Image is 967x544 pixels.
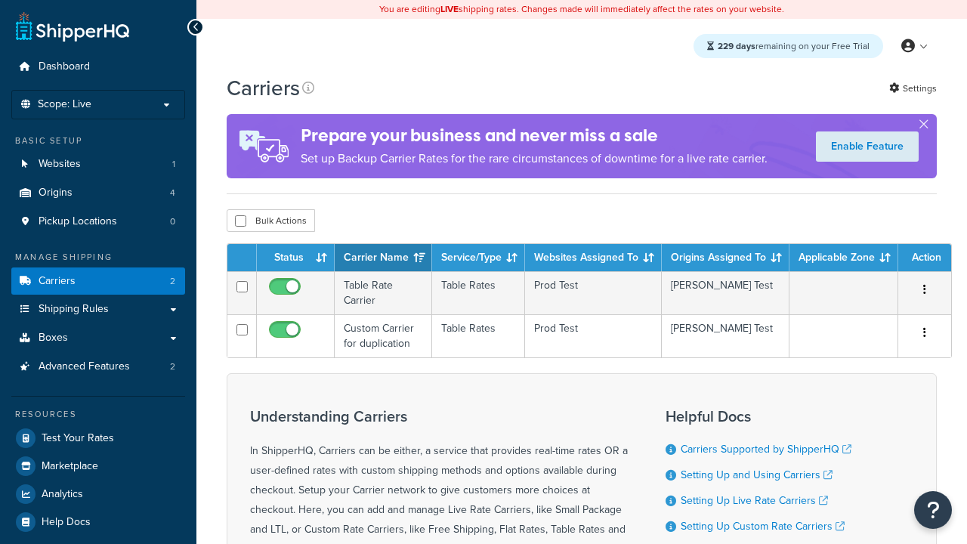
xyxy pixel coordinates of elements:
[39,275,76,288] span: Carriers
[39,60,90,73] span: Dashboard
[11,267,185,295] li: Carriers
[335,244,432,271] th: Carrier Name: activate to sort column ascending
[11,208,185,236] a: Pickup Locations 0
[38,98,91,111] span: Scope: Live
[11,134,185,147] div: Basic Setup
[662,244,789,271] th: Origins Assigned To: activate to sort column ascending
[681,493,828,508] a: Setting Up Live Rate Carriers
[39,360,130,373] span: Advanced Features
[172,158,175,171] span: 1
[662,271,789,314] td: [PERSON_NAME] Test
[42,516,91,529] span: Help Docs
[301,123,768,148] h4: Prepare your business and never miss a sale
[39,215,117,228] span: Pickup Locations
[11,208,185,236] li: Pickup Locations
[11,425,185,452] a: Test Your Rates
[42,460,98,473] span: Marketplace
[432,314,525,357] td: Table Rates
[11,150,185,178] a: Websites 1
[816,131,919,162] a: Enable Feature
[11,251,185,264] div: Manage Shipping
[898,244,951,271] th: Action
[11,267,185,295] a: Carriers 2
[335,271,432,314] td: Table Rate Carrier
[662,314,789,357] td: [PERSON_NAME] Test
[681,518,845,534] a: Setting Up Custom Rate Carriers
[11,150,185,178] li: Websites
[42,488,83,501] span: Analytics
[889,78,937,99] a: Settings
[257,244,335,271] th: Status: activate to sort column ascending
[39,332,68,345] span: Boxes
[432,244,525,271] th: Service/Type: activate to sort column ascending
[227,209,315,232] button: Bulk Actions
[525,314,662,357] td: Prod Test
[39,158,81,171] span: Websites
[718,39,755,53] strong: 229 days
[525,271,662,314] td: Prod Test
[301,148,768,169] p: Set up Backup Carrier Rates for the rare circumstances of downtime for a live rate carrier.
[170,360,175,373] span: 2
[11,408,185,421] div: Resources
[11,353,185,381] li: Advanced Features
[250,408,628,425] h3: Understanding Carriers
[11,508,185,536] a: Help Docs
[11,324,185,352] a: Boxes
[914,491,952,529] button: Open Resource Center
[11,481,185,508] a: Analytics
[39,187,73,199] span: Origins
[11,179,185,207] a: Origins 4
[170,215,175,228] span: 0
[227,73,300,103] h1: Carriers
[694,34,883,58] div: remaining on your Free Trial
[666,408,863,425] h3: Helpful Docs
[11,53,185,81] a: Dashboard
[432,271,525,314] td: Table Rates
[16,11,129,42] a: ShipperHQ Home
[11,353,185,381] a: Advanced Features 2
[681,441,851,457] a: Carriers Supported by ShipperHQ
[11,453,185,480] a: Marketplace
[39,303,109,316] span: Shipping Rules
[170,187,175,199] span: 4
[335,314,432,357] td: Custom Carrier for duplication
[11,179,185,207] li: Origins
[11,295,185,323] a: Shipping Rules
[681,467,833,483] a: Setting Up and Using Carriers
[525,244,662,271] th: Websites Assigned To: activate to sort column ascending
[440,2,459,16] b: LIVE
[789,244,898,271] th: Applicable Zone: activate to sort column ascending
[170,275,175,288] span: 2
[42,432,114,445] span: Test Your Rates
[227,114,301,178] img: ad-rules-rateshop-fe6ec290ccb7230408bd80ed9643f0289d75e0ffd9eb532fc0e269fcd187b520.png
